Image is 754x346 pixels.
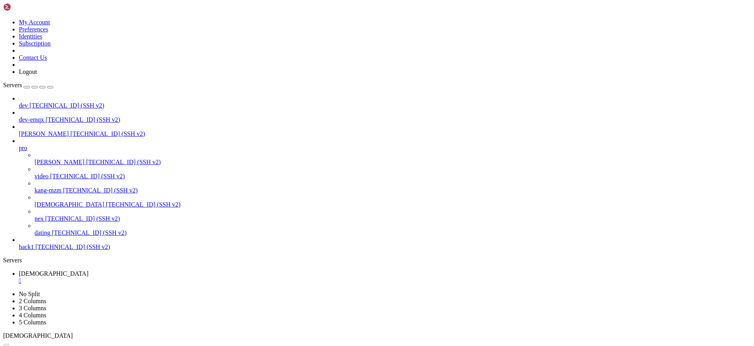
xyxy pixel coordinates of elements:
[19,109,751,123] li: dev-emqx [TECHNICAL_ID] (SSH v2)
[35,152,751,166] li: [PERSON_NAME] [TECHNICAL_ID] (SSH v2)
[19,319,46,326] a: 5 Columns
[19,130,69,137] span: [PERSON_NAME]
[35,173,751,180] a: video [TECHNICAL_ID] (SSH v2)
[3,82,22,88] span: Servers
[35,166,751,180] li: video [TECHNICAL_ID] (SSH v2)
[35,173,49,179] span: video
[29,102,104,109] span: [TECHNICAL_ID] (SSH v2)
[35,201,751,208] a: [DEMOGRAPHIC_DATA] [TECHNICAL_ID] (SSH v2)
[35,180,751,194] li: kang-mzm [TECHNICAL_ID] (SSH v2)
[3,332,73,339] span: [DEMOGRAPHIC_DATA]
[35,187,61,194] span: kang-mzm
[50,173,125,179] span: [TECHNICAL_ID] (SSH v2)
[19,137,751,236] li: pro
[35,222,751,236] li: dating [TECHNICAL_ID] (SSH v2)
[70,130,145,137] span: [TECHNICAL_ID] (SSH v2)
[19,102,28,109] span: dev
[19,68,37,75] a: Logout
[52,229,126,236] span: [TECHNICAL_ID] (SSH v2)
[45,215,120,222] span: [TECHNICAL_ID] (SSH v2)
[19,145,27,151] span: pro
[35,159,84,165] span: [PERSON_NAME]
[3,3,48,11] img: Shellngn
[46,116,120,123] span: [TECHNICAL_ID] (SSH v2)
[19,243,751,251] a: hack1 [TECHNICAL_ID] (SSH v2)
[3,82,53,88] a: Servers
[3,257,751,264] div: Servers
[35,229,50,236] span: dating
[35,201,104,208] span: [DEMOGRAPHIC_DATA]
[19,123,751,137] li: [PERSON_NAME] [TECHNICAL_ID] (SSH v2)
[19,305,46,311] a: 3 Columns
[19,26,48,33] a: Preferences
[106,201,180,208] span: [TECHNICAL_ID] (SSH v2)
[19,40,51,47] a: Subscription
[35,215,751,222] a: nex [TECHNICAL_ID] (SSH v2)
[19,243,34,250] span: hack1
[19,130,751,137] a: [PERSON_NAME] [TECHNICAL_ID] (SSH v2)
[63,187,137,194] span: [TECHNICAL_ID] (SSH v2)
[35,243,110,250] span: [TECHNICAL_ID] (SSH v2)
[86,159,161,165] span: [TECHNICAL_ID] (SSH v2)
[19,102,751,109] a: dev [TECHNICAL_ID] (SSH v2)
[19,291,40,297] a: No Split
[35,187,751,194] a: kang-mzm [TECHNICAL_ID] (SSH v2)
[19,236,751,251] li: hack1 [TECHNICAL_ID] (SSH v2)
[19,270,88,277] span: [DEMOGRAPHIC_DATA]
[19,312,46,319] a: 4 Columns
[35,159,751,166] a: [PERSON_NAME] [TECHNICAL_ID] (SSH v2)
[19,145,751,152] a: pro
[19,298,46,304] a: 2 Columns
[19,277,751,284] a: 
[19,19,50,26] a: My Account
[19,116,751,123] a: dev-emqx [TECHNICAL_ID] (SSH v2)
[35,229,751,236] a: dating [TECHNICAL_ID] (SSH v2)
[35,194,751,208] li: [DEMOGRAPHIC_DATA] [TECHNICAL_ID] (SSH v2)
[19,270,751,284] a: vedio-rss
[19,33,42,40] a: Identities
[19,54,47,61] a: Contact Us
[35,208,751,222] li: nex [TECHNICAL_ID] (SSH v2)
[35,215,44,222] span: nex
[19,116,44,123] span: dev-emqx
[19,95,751,109] li: dev [TECHNICAL_ID] (SSH v2)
